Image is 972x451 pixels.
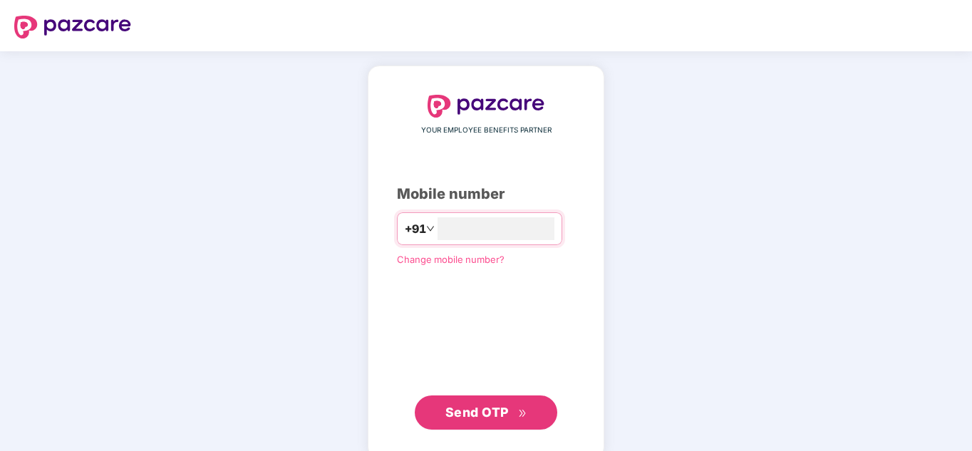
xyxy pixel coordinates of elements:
div: Mobile number [397,183,575,205]
img: logo [14,16,131,38]
span: Send OTP [445,405,509,420]
span: YOUR EMPLOYEE BENEFITS PARTNER [421,125,552,136]
img: logo [428,95,544,118]
a: Change mobile number? [397,254,505,265]
span: down [426,224,435,233]
span: double-right [518,409,527,418]
span: +91 [405,220,426,238]
button: Send OTPdouble-right [415,395,557,430]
